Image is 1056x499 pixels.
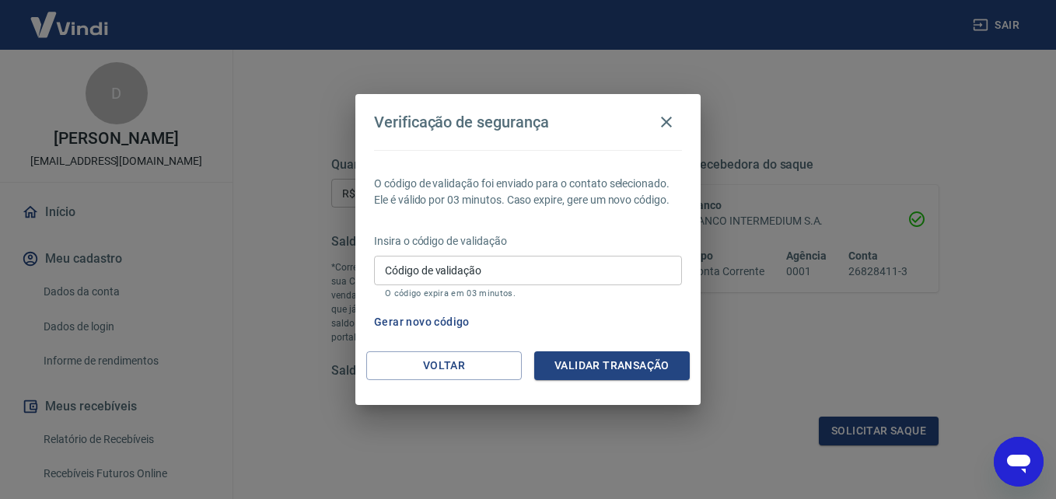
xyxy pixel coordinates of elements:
[374,233,682,249] p: Insira o código de validação
[368,308,476,337] button: Gerar novo código
[366,351,522,380] button: Voltar
[374,176,682,208] p: O código de validação foi enviado para o contato selecionado. Ele é válido por 03 minutos. Caso e...
[385,288,671,298] p: O código expira em 03 minutos.
[374,113,549,131] h4: Verificação de segurança
[534,351,690,380] button: Validar transação
[994,437,1044,487] iframe: Botão para abrir a janela de mensagens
